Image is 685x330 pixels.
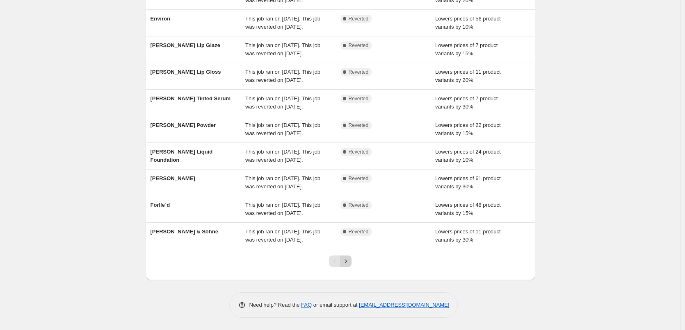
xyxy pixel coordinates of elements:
[245,175,320,190] span: This job ran on [DATE]. This job was reverted on [DATE].
[245,95,320,110] span: This job ran on [DATE]. This job was reverted on [DATE].
[435,175,501,190] span: Lowers prices of 61 product variants by 30%
[151,122,216,128] span: [PERSON_NAME] Powder
[151,95,231,102] span: [PERSON_NAME] Tinted Serum
[349,16,369,22] span: Reverted
[435,95,498,110] span: Lowers prices of 7 product variants by 30%
[245,202,320,216] span: This job ran on [DATE]. This job was reverted on [DATE].
[349,149,369,155] span: Reverted
[245,16,320,30] span: This job ran on [DATE]. This job was reverted on [DATE].
[245,228,320,243] span: This job ran on [DATE]. This job was reverted on [DATE].
[435,42,498,57] span: Lowers prices of 7 product variants by 15%
[349,42,369,49] span: Reverted
[245,42,320,57] span: This job ran on [DATE]. This job was reverted on [DATE].
[151,149,213,163] span: [PERSON_NAME] Liquid Foundation
[435,16,501,30] span: Lowers prices of 56 product variants by 10%
[349,202,369,208] span: Reverted
[435,69,501,83] span: Lowers prices of 11 product variants by 20%
[245,69,320,83] span: This job ran on [DATE]. This job was reverted on [DATE].
[151,228,218,235] span: [PERSON_NAME] & Söhne
[151,42,220,48] span: [PERSON_NAME] Lip Glaze
[245,122,320,136] span: This job ran on [DATE]. This job was reverted on [DATE].
[349,175,369,182] span: Reverted
[151,69,221,75] span: [PERSON_NAME] Lip Gloss
[435,149,501,163] span: Lowers prices of 24 product variants by 10%
[151,175,195,181] span: [PERSON_NAME]
[340,255,352,267] button: Next
[249,302,301,308] span: Need help? Read the
[435,202,501,216] span: Lowers prices of 48 product variants by 15%
[301,302,312,308] a: FAQ
[349,95,369,102] span: Reverted
[312,302,359,308] span: or email support at
[151,202,170,208] span: Forlle´d
[349,122,369,129] span: Reverted
[245,149,320,163] span: This job ran on [DATE]. This job was reverted on [DATE].
[151,16,170,22] span: Environ
[359,302,449,308] a: [EMAIL_ADDRESS][DOMAIN_NAME]
[435,228,501,243] span: Lowers prices of 11 product variants by 30%
[349,228,369,235] span: Reverted
[329,255,352,267] nav: Pagination
[435,122,501,136] span: Lowers prices of 22 product variants by 15%
[349,69,369,75] span: Reverted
